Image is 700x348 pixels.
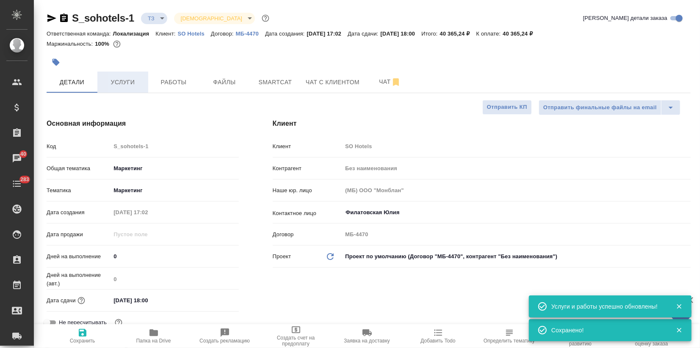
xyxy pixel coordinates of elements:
div: Маркетинг [111,183,238,198]
button: Отправить финальные файлы на email [539,100,661,115]
button: Определить тематику [474,324,545,348]
a: SO Hotels [178,30,211,37]
button: Создать рекламацию [189,324,260,348]
button: Включи, если не хочешь, чтобы указанная дата сдачи изменилась после переставления заказа в 'Подтв... [113,317,124,328]
span: Чат [370,77,410,87]
p: Контактное лицо [273,209,343,218]
p: Тематика [47,186,111,195]
input: Пустое поле [111,273,238,285]
input: Пустое поле [111,140,238,152]
a: 283 [2,173,32,194]
input: ✎ Введи что-нибудь [111,294,185,307]
span: Детали [52,77,92,88]
input: Пустое поле [342,140,691,152]
span: [PERSON_NAME] детали заказа [583,14,667,22]
p: Дата создания: [265,30,307,37]
p: Договор [273,230,343,239]
button: Скопировать ссылку [59,13,69,23]
span: Работы [153,77,194,88]
div: split button [539,100,681,115]
p: Ответственная команда: [47,30,113,37]
span: Отправить КП [487,102,527,112]
div: ТЗ [174,13,255,24]
div: Сохранено! [551,326,663,334]
span: Услуги [102,77,143,88]
div: ТЗ [141,13,167,24]
button: Заявка на доставку [332,324,403,348]
button: Сохранить [47,324,118,348]
button: 0.00 RUB; [111,39,122,50]
input: ✎ Введи что-нибудь [111,250,238,262]
button: Добавить тэг [47,53,65,72]
p: Наше юр. лицо [273,186,343,195]
input: Пустое поле [342,228,691,240]
p: Клиент: [155,30,177,37]
div: Проект по умолчанию (Договор "МБ-4470", контрагент "Без наименования") [342,249,691,264]
p: [DATE] 17:02 [307,30,348,37]
p: Договор: [211,30,236,37]
button: Добавить Todo [403,324,474,348]
div: Маркетинг [111,161,238,176]
p: Дней на выполнение [47,252,111,261]
p: Общая тематика [47,164,111,173]
span: Создать рекламацию [199,338,250,344]
p: [DATE] 18:00 [381,30,422,37]
span: Smartcat [255,77,296,88]
p: 100% [95,41,111,47]
p: Дата создания [47,208,111,217]
button: [DEMOGRAPHIC_DATA] [178,15,245,22]
button: Open [686,212,688,213]
span: Чат с клиентом [306,77,360,88]
span: Папка на Drive [136,338,171,344]
button: Создать счет на предоплату [260,324,332,348]
button: Папка на Drive [118,324,189,348]
span: Файлы [204,77,245,88]
span: Сохранить [70,338,95,344]
button: Закрыть [670,303,688,310]
span: Отправить финальные файлы на email [543,103,657,113]
button: Скопировать ссылку для ЯМессенджера [47,13,57,23]
h4: Основная информация [47,119,239,129]
button: Доп статусы указывают на важность/срочность заказа [260,13,271,24]
p: Дата сдачи: [348,30,380,37]
a: 40 [2,148,32,169]
p: Код [47,142,111,151]
svg: Отписаться [391,77,401,87]
span: Заявка на доставку [344,338,390,344]
input: Пустое поле [111,228,185,240]
div: Услуги и работы успешно обновлены! [551,302,663,311]
p: Клиент [273,142,343,151]
p: Проект [273,252,291,261]
p: Маржинальность: [47,41,95,47]
p: 40 365,24 ₽ [503,30,539,37]
p: Дата продажи [47,230,111,239]
button: Закрыть [670,326,688,334]
p: Дата сдачи [47,296,76,305]
p: Итого: [421,30,440,37]
a: S_sohotels-1 [72,12,134,24]
p: К оплате: [476,30,503,37]
span: 283 [15,175,34,184]
p: Локализация [113,30,156,37]
input: Пустое поле [342,184,691,196]
p: Дней на выполнение (авт.) [47,271,111,288]
span: Определить тематику [484,338,535,344]
button: Если добавить услуги и заполнить их объемом, то дата рассчитается автоматически [76,295,87,306]
button: Отправить КП [482,100,532,115]
span: 40 [15,150,31,158]
input: Пустое поле [111,206,185,218]
span: Создать счет на предоплату [266,335,326,347]
p: 40 365,24 ₽ [440,30,476,37]
h4: Клиент [273,119,691,129]
a: МБ-4470 [236,30,265,37]
button: ТЗ [145,15,157,22]
span: Не пересчитывать [59,318,107,327]
span: Добавить Todo [421,338,455,344]
p: Контрагент [273,164,343,173]
input: Пустое поле [342,162,691,174]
